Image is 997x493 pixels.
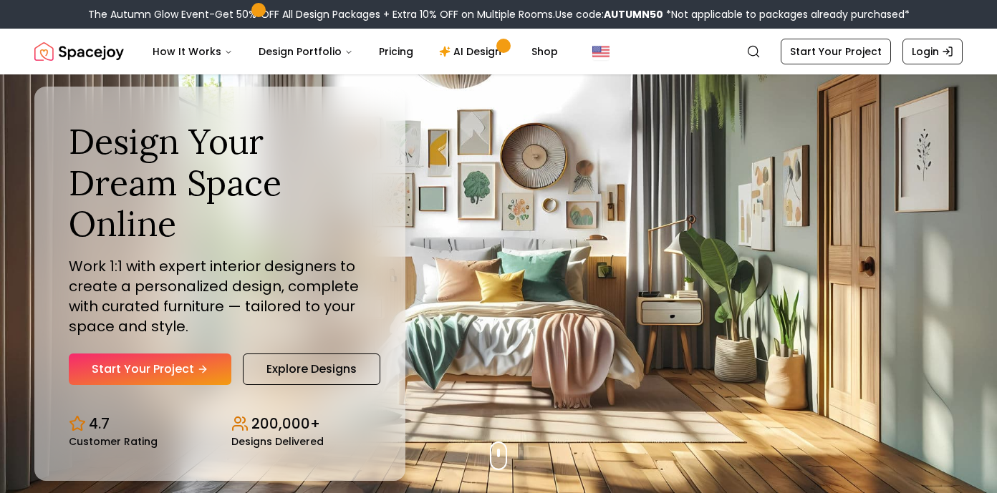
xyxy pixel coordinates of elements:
[34,29,963,74] nav: Global
[428,37,517,66] a: AI Design
[247,37,365,66] button: Design Portfolio
[251,414,320,434] p: 200,000+
[69,121,371,245] h1: Design Your Dream Space Online
[520,37,569,66] a: Shop
[555,7,663,21] span: Use code:
[604,7,663,21] b: AUTUMN50
[902,39,963,64] a: Login
[231,436,324,446] small: Designs Delivered
[34,37,124,66] a: Spacejoy
[141,37,569,66] nav: Main
[69,402,371,446] div: Design stats
[141,37,244,66] button: How It Works
[663,7,910,21] span: *Not applicable to packages already purchased*
[88,7,910,21] div: The Autumn Glow Event-Get 50% OFF All Design Packages + Extra 10% OFF on Multiple Rooms.
[34,37,124,66] img: Spacejoy Logo
[592,43,610,60] img: United States
[243,353,380,385] a: Explore Designs
[69,436,158,446] small: Customer Rating
[367,37,425,66] a: Pricing
[781,39,891,64] a: Start Your Project
[69,353,231,385] a: Start Your Project
[89,414,110,434] p: 4.7
[69,256,371,336] p: Work 1:1 with expert interior designers to create a personalized design, complete with curated fu...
